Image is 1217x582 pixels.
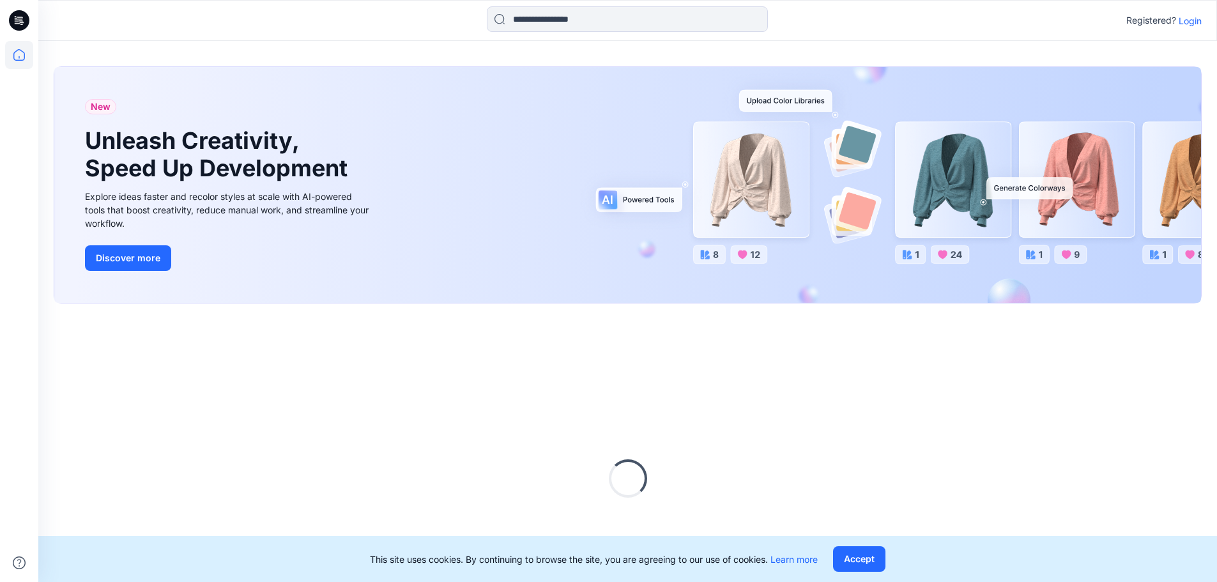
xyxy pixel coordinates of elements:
button: Accept [833,546,885,572]
p: This site uses cookies. By continuing to browse the site, you are agreeing to our use of cookies. [370,553,818,566]
h1: Unleash Creativity, Speed Up Development [85,127,353,182]
a: Learn more [770,554,818,565]
p: Login [1179,14,1202,27]
p: Registered? [1126,13,1176,28]
div: Explore ideas faster and recolor styles at scale with AI-powered tools that boost creativity, red... [85,190,372,230]
button: Discover more [85,245,171,271]
span: New [91,99,111,114]
a: Discover more [85,245,372,271]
